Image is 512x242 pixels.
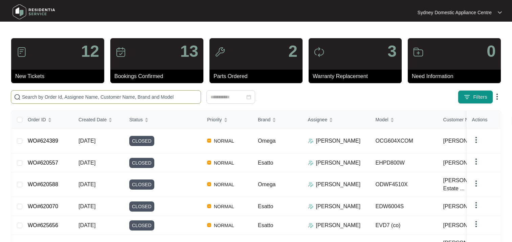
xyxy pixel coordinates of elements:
th: Order ID [22,111,73,129]
img: dropdown arrow [493,93,501,101]
span: [PERSON_NAME] [443,137,488,145]
span: CLOSED [129,220,154,231]
span: NORMAL [211,221,237,229]
th: Model [370,111,438,129]
td: EDW6004S [370,197,438,216]
span: Assignee [308,116,328,123]
span: Priority [207,116,222,123]
img: Vercel Logo [207,223,211,227]
button: filter iconFilters [458,90,493,104]
img: dropdown arrow [472,220,480,228]
td: EHPD800W [370,153,438,172]
span: [PERSON_NAME]... [443,221,492,229]
span: CLOSED [129,201,154,212]
p: [PERSON_NAME] [316,221,361,229]
span: NORMAL [211,202,237,211]
a: WO#620588 [28,181,58,187]
span: [DATE] [79,203,95,209]
img: icon [314,47,325,57]
th: Created Date [73,111,124,129]
p: Warranty Replacement [313,72,402,80]
img: Assigner Icon [308,204,313,209]
span: Model [376,116,388,123]
img: dropdown arrow [498,11,502,14]
span: Status [129,116,143,123]
span: [DATE] [79,222,95,228]
th: Assignee [303,111,370,129]
span: [PERSON_NAME] [443,159,488,167]
span: NORMAL [211,137,237,145]
td: ODWF4510X [370,172,438,197]
span: NORMAL [211,159,237,167]
img: Assigner Icon [308,138,313,144]
img: Vercel Logo [207,182,211,186]
th: Customer Name [438,111,506,129]
a: WO#625656 [28,222,58,228]
img: icon [115,47,126,57]
img: dropdown arrow [472,201,480,209]
a: WO#620070 [28,203,58,209]
img: icon [413,47,424,57]
td: EVD7 (co) [370,216,438,235]
span: Omega [258,138,275,144]
span: Omega [258,181,275,187]
input: Search by Order Id, Assignee Name, Customer Name, Brand and Model [22,93,198,101]
img: icon [215,47,225,57]
img: Vercel Logo [207,204,211,208]
p: 12 [81,43,99,59]
th: Priority [202,111,252,129]
span: CLOSED [129,158,154,168]
p: [PERSON_NAME] [316,137,361,145]
p: 13 [180,43,198,59]
span: Esatto [258,203,273,209]
span: Customer Name [443,116,478,123]
img: search-icon [14,94,21,100]
img: icon [16,47,27,57]
p: [PERSON_NAME] [316,202,361,211]
span: Esatto [258,160,273,166]
span: Brand [258,116,270,123]
th: Actions [467,111,500,129]
img: Vercel Logo [207,161,211,165]
img: dropdown arrow [472,158,480,166]
img: Assigner Icon [308,182,313,187]
span: Filters [473,94,487,101]
img: residentia service logo [10,2,58,22]
p: [PERSON_NAME] [316,180,361,189]
span: CLOSED [129,179,154,190]
p: Need Information [412,72,501,80]
p: 3 [387,43,397,59]
span: [DATE] [79,181,95,187]
p: Sydney Domestic Appliance Centre [418,9,492,16]
a: WO#620557 [28,160,58,166]
img: dropdown arrow [472,179,480,188]
span: [DATE] [79,160,95,166]
span: NORMAL [211,180,237,189]
td: OCG604XCOM [370,129,438,153]
th: Brand [252,111,303,129]
p: Bookings Confirmed [114,72,203,80]
p: New Tickets [15,72,104,80]
img: Vercel Logo [207,139,211,143]
th: Status [124,111,202,129]
span: Esatto [258,222,273,228]
p: Parts Ordered [214,72,303,80]
p: [PERSON_NAME] [316,159,361,167]
img: filter icon [464,94,470,100]
span: Order ID [28,116,46,123]
span: CLOSED [129,136,154,146]
span: [PERSON_NAME] [443,202,488,211]
img: Assigner Icon [308,223,313,228]
img: Assigner Icon [308,160,313,166]
span: [DATE] [79,138,95,144]
img: dropdown arrow [472,136,480,144]
span: Created Date [79,116,107,123]
p: 0 [487,43,496,59]
a: WO#624389 [28,138,58,144]
span: [PERSON_NAME]- Estate ... [443,176,497,193]
p: 2 [288,43,297,59]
